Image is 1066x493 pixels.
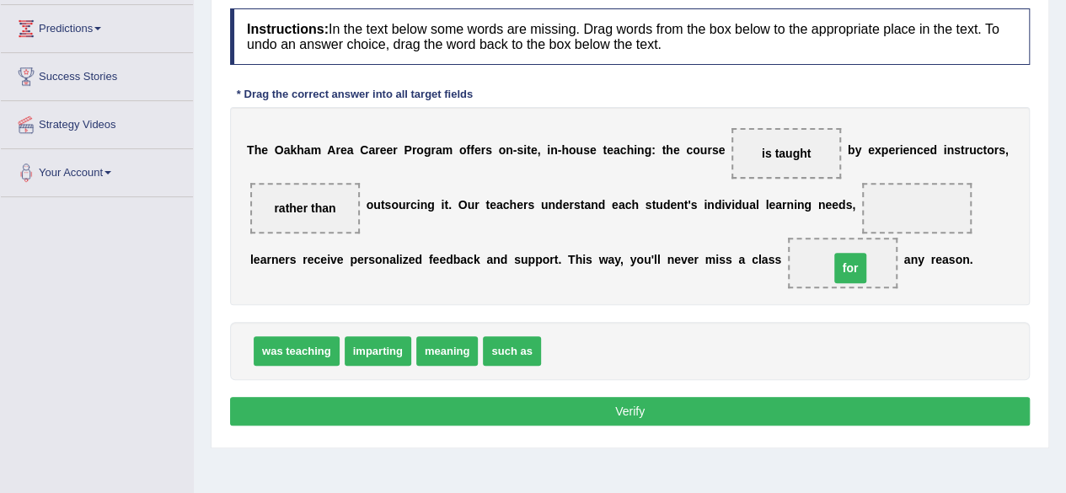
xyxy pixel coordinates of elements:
[765,198,769,212] b: l
[340,143,347,157] b: e
[543,253,550,266] b: o
[320,253,327,266] b: e
[954,143,961,157] b: s
[547,143,550,157] b: i
[768,253,774,266] b: s
[290,253,297,266] b: s
[304,143,311,157] b: a
[681,253,688,266] b: v
[337,253,344,266] b: e
[350,253,357,266] b: p
[523,198,528,212] b: r
[404,143,411,157] b: P
[254,143,262,157] b: h
[230,397,1030,426] button: Verify
[466,143,470,157] b: f
[917,143,924,157] b: c
[311,143,321,157] b: m
[644,253,651,266] b: u
[432,253,439,266] b: e
[862,183,972,233] span: Drop target
[955,253,962,266] b: o
[758,253,762,266] b: l
[563,198,570,212] b: e
[538,143,541,157] b: ,
[654,253,657,266] b: l
[584,198,591,212] b: a
[308,253,314,266] b: e
[838,198,846,212] b: d
[368,253,375,266] b: s
[431,143,435,157] b: r
[613,143,620,157] b: a
[506,143,513,157] b: n
[541,198,549,212] b: u
[448,198,452,212] b: .
[598,198,606,212] b: d
[261,143,268,157] b: e
[391,198,399,212] b: o
[625,198,632,212] b: c
[590,143,597,157] b: e
[424,143,431,157] b: g
[752,253,758,266] b: c
[493,253,501,266] b: n
[788,238,897,288] span: Drop target
[575,253,582,266] b: h
[427,198,435,212] b: g
[485,198,490,212] b: t
[513,143,517,157] b: -
[373,198,381,212] b: u
[446,253,453,266] b: d
[797,198,805,212] b: n
[271,253,279,266] b: n
[721,198,725,212] b: i
[481,143,485,157] b: r
[895,143,899,157] b: r
[715,198,722,212] b: d
[607,143,613,157] b: e
[250,183,360,233] span: Drop target
[731,198,735,212] b: i
[999,143,1005,157] b: s
[630,253,637,266] b: y
[389,253,396,266] b: a
[903,143,909,157] b: e
[549,253,554,266] b: r
[496,198,503,212] b: a
[631,198,639,212] b: h
[380,143,387,157] b: e
[396,253,399,266] b: l
[749,198,756,212] b: a
[598,253,608,266] b: w
[918,253,924,266] b: y
[686,143,693,157] b: c
[345,336,411,366] span: imparting
[694,253,698,266] b: r
[393,143,397,157] b: r
[818,198,826,212] b: n
[521,253,528,266] b: u
[364,253,368,266] b: r
[731,128,841,179] span: Drop target
[645,198,652,212] b: s
[644,143,651,157] b: g
[415,253,422,266] b: d
[254,336,340,366] span: was teaching
[852,198,855,212] b: ,
[523,143,527,157] b: i
[403,253,409,266] b: z
[555,198,563,212] b: d
[983,143,987,157] b: t
[535,253,543,266] b: p
[848,143,855,157] b: b
[832,198,838,212] b: e
[899,143,903,157] b: i
[421,198,428,212] b: n
[501,253,508,266] b: d
[375,253,383,266] b: o
[691,198,698,212] b: s
[582,253,586,266] b: i
[964,143,968,157] b: r
[569,143,576,157] b: o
